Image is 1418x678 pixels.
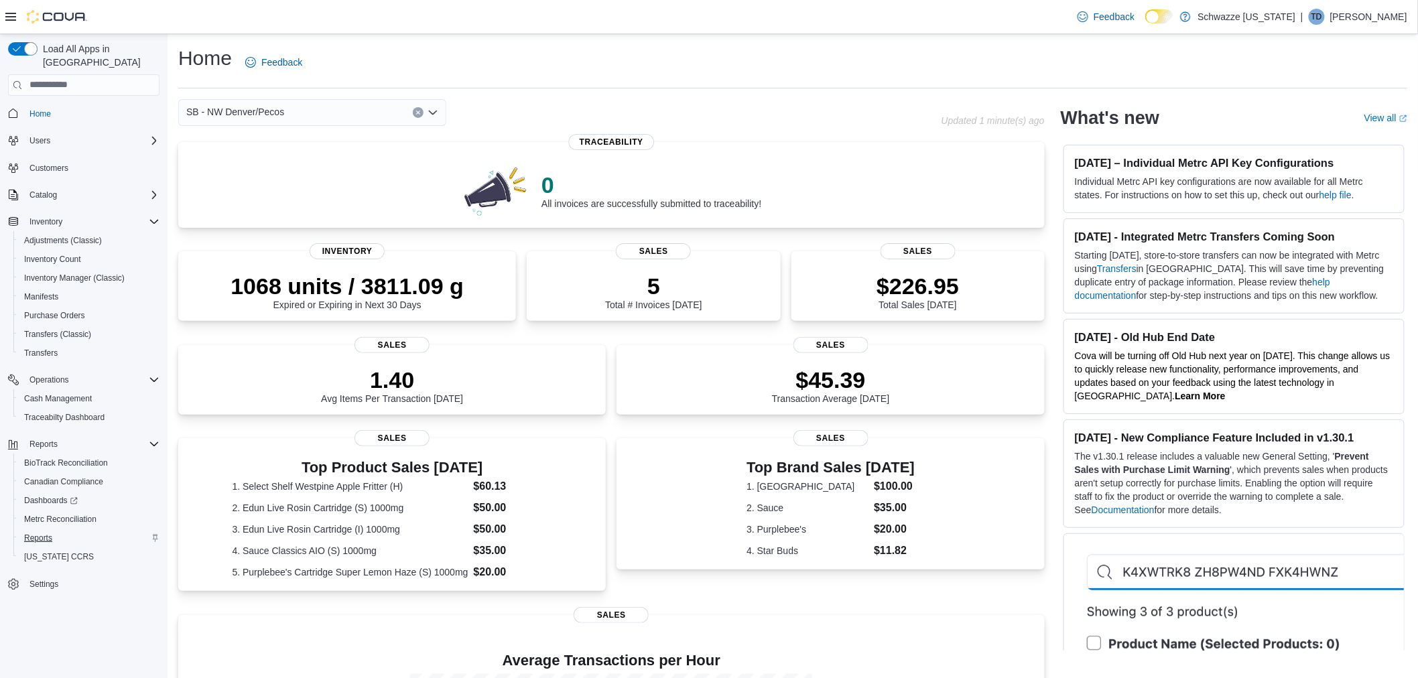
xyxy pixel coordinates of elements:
p: [PERSON_NAME] [1330,9,1407,25]
p: Updated 1 minute(s) ago [942,115,1045,126]
span: Reports [19,530,159,546]
p: The v1.30.1 release includes a valuable new General Setting, ' ', which prevents sales when produ... [1075,450,1393,517]
button: Settings [3,574,165,594]
a: Dashboards [13,491,165,510]
dt: 1. [GEOGRAPHIC_DATA] [747,480,868,493]
a: Reports [19,530,58,546]
dd: $60.13 [474,478,552,494]
a: Cash Management [19,391,97,407]
div: Total # Invoices [DATE] [605,273,702,310]
a: Feedback [240,49,308,76]
dt: 2. Edun Live Rosin Cartridge (S) 1000mg [232,501,468,515]
dt: 4. Star Buds [747,544,868,557]
div: Total Sales [DATE] [877,273,959,310]
span: BioTrack Reconciliation [24,458,108,468]
dt: 5. Purplebee's Cartridge Super Lemon Haze (S) 1000mg [232,565,468,579]
a: Transfers (Classic) [19,326,96,342]
button: Canadian Compliance [13,472,165,491]
p: Individual Metrc API key configurations are now available for all Metrc states. For instructions ... [1075,175,1393,202]
input: Dark Mode [1145,9,1173,23]
button: Transfers (Classic) [13,325,165,344]
span: Metrc Reconciliation [24,514,96,525]
span: Manifests [24,291,58,302]
p: 1068 units / 3811.09 g [231,273,464,299]
span: Adjustments (Classic) [19,232,159,249]
span: Manifests [19,289,159,305]
a: Inventory Count [19,251,86,267]
p: | [1301,9,1303,25]
p: Starting [DATE], store-to-store transfers can now be integrated with Metrc using in [GEOGRAPHIC_D... [1075,249,1393,302]
span: Purchase Orders [24,310,85,321]
a: Transfers [1097,263,1137,274]
a: Home [24,106,56,122]
span: Cova will be turning off Old Hub next year on [DATE]. This change allows us to quickly release ne... [1075,350,1391,401]
span: Users [29,135,50,146]
span: BioTrack Reconciliation [19,455,159,471]
span: Reports [29,439,58,450]
a: [US_STATE] CCRS [19,549,99,565]
h3: [DATE] – Individual Metrc API Key Configurations [1075,156,1393,169]
dd: $20.00 [874,521,915,537]
button: Operations [3,370,165,389]
button: Cash Management [13,389,165,408]
h4: Average Transactions per Hour [189,653,1034,669]
span: Load All Apps in [GEOGRAPHIC_DATA] [38,42,159,69]
div: Avg Items Per Transaction [DATE] [321,366,463,404]
dt: 3. Edun Live Rosin Cartridge (I) 1000mg [232,523,468,536]
a: Inventory Manager (Classic) [19,270,130,286]
button: Reports [24,436,63,452]
button: Customers [3,158,165,178]
span: Inventory Count [24,254,81,265]
span: Settings [29,579,58,590]
a: Canadian Compliance [19,474,109,490]
h3: Top Brand Sales [DATE] [747,460,915,476]
span: Dashboards [19,492,159,508]
a: Customers [24,160,74,176]
button: Traceabilty Dashboard [13,408,165,427]
a: Feedback [1072,3,1140,30]
span: Washington CCRS [19,549,159,565]
span: Metrc Reconciliation [19,511,159,527]
span: Dark Mode [1145,23,1146,24]
dt: 4. Sauce Classics AIO (S) 1000mg [232,544,468,557]
span: Sales [574,607,649,623]
span: Transfers [19,345,159,361]
span: Home [29,109,51,119]
span: Inventory [29,216,62,227]
p: $226.95 [877,273,959,299]
a: BioTrack Reconciliation [19,455,113,471]
a: Documentation [1092,504,1155,515]
div: Expired or Expiring in Next 30 Days [231,273,464,310]
a: Transfers [19,345,63,361]
span: Inventory Manager (Classic) [24,273,125,283]
span: Traceabilty Dashboard [24,412,105,423]
a: Traceabilty Dashboard [19,409,110,425]
a: Settings [24,576,64,592]
strong: Learn More [1175,391,1225,401]
span: Transfers (Classic) [19,326,159,342]
button: Transfers [13,344,165,362]
span: Canadian Compliance [19,474,159,490]
p: Schwazze [US_STATE] [1198,9,1295,25]
button: BioTrack Reconciliation [13,454,165,472]
div: Tim Defabbo-Winter JR [1309,9,1325,25]
span: Reports [24,436,159,452]
span: TD [1311,9,1322,25]
span: Cash Management [19,391,159,407]
h3: [DATE] - Old Hub End Date [1075,330,1393,344]
p: 0 [541,172,761,198]
span: Purchase Orders [19,308,159,324]
span: Users [24,133,159,149]
p: 1.40 [321,366,463,393]
h2: What's new [1061,107,1159,129]
button: Manifests [13,287,165,306]
a: Adjustments (Classic) [19,232,107,249]
span: [US_STATE] CCRS [24,551,94,562]
span: Reports [24,533,52,543]
p: 5 [605,273,702,299]
span: Customers [29,163,68,174]
span: Inventory [310,243,385,259]
span: Dashboards [24,495,78,506]
dd: $20.00 [474,564,552,580]
dd: $50.00 [474,500,552,516]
